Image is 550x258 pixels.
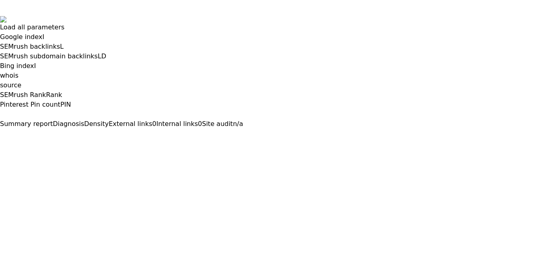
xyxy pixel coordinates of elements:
[109,120,152,128] span: External links
[198,120,202,128] span: 0
[202,120,243,128] a: Site auditn/a
[233,120,243,128] span: n/a
[152,120,156,128] span: 0
[98,52,106,60] span: LD
[46,91,62,99] span: Rank
[42,33,44,41] span: I
[202,120,233,128] span: Site audit
[60,43,64,50] span: L
[34,62,36,70] span: I
[84,120,109,128] span: Density
[156,120,198,128] span: Internal links
[60,101,71,108] span: PIN
[53,120,84,128] span: Diagnosis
